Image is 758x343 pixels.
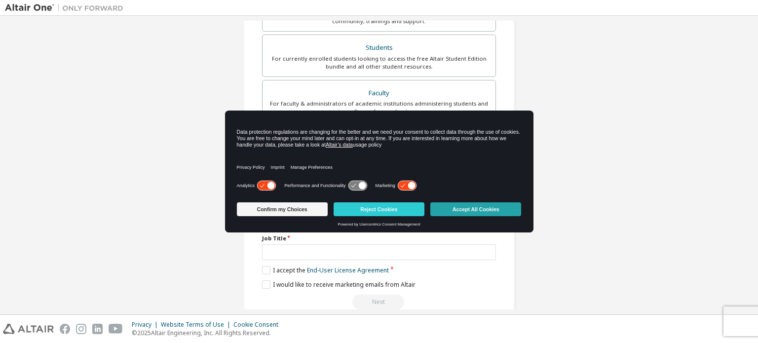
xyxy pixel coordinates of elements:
[233,321,284,329] div: Cookie Consent
[109,324,123,334] img: youtube.svg
[268,86,490,100] div: Faculty
[132,321,161,329] div: Privacy
[268,41,490,55] div: Students
[161,321,233,329] div: Website Terms of Use
[76,324,86,334] img: instagram.svg
[262,295,496,309] div: Read and acccept EULA to continue
[262,280,416,289] label: I would like to receive marketing emails from Altair
[262,266,389,274] label: I accept the
[262,234,496,242] label: Job Title
[3,324,54,334] img: altair_logo.svg
[92,324,103,334] img: linkedin.svg
[307,266,389,274] a: End-User License Agreement
[60,324,70,334] img: facebook.svg
[268,100,490,115] div: For faculty & administrators of academic institutions administering students and accessing softwa...
[132,329,284,337] p: © 2025 Altair Engineering, Inc. All Rights Reserved.
[268,55,490,71] div: For currently enrolled students looking to access the free Altair Student Edition bundle and all ...
[5,3,128,13] img: Altair One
